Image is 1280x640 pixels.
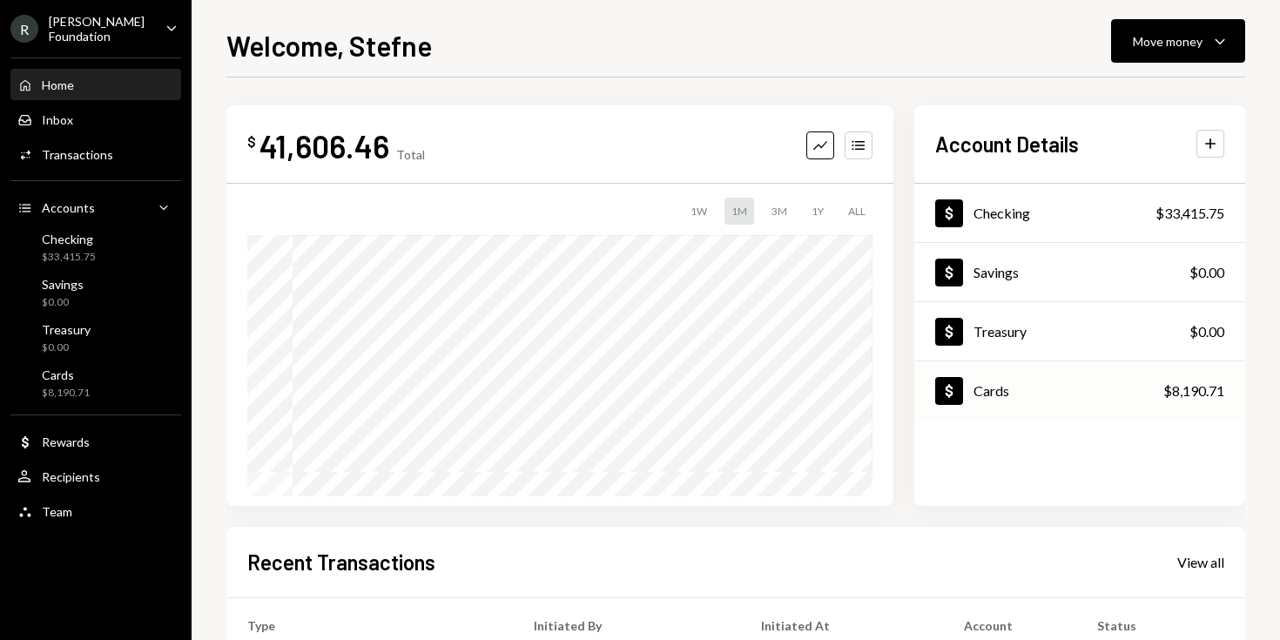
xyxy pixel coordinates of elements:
[42,435,90,449] div: Rewards
[42,147,113,162] div: Transactions
[10,226,181,268] a: Checking$33,415.75
[42,504,72,519] div: Team
[914,302,1245,360] a: Treasury$0.00
[10,495,181,527] a: Team
[42,112,73,127] div: Inbox
[973,382,1009,399] div: Cards
[10,426,181,457] a: Rewards
[973,323,1027,340] div: Treasury
[42,469,100,484] div: Recipients
[49,14,152,44] div: [PERSON_NAME] Foundation
[42,367,90,382] div: Cards
[259,126,389,165] div: 41,606.46
[42,200,95,215] div: Accounts
[42,340,91,355] div: $0.00
[1111,19,1245,63] button: Move money
[805,198,831,225] div: 1Y
[765,198,794,225] div: 3M
[1155,203,1224,224] div: $33,415.75
[841,198,872,225] div: ALL
[1163,381,1224,401] div: $8,190.71
[1133,32,1203,51] div: Move money
[1177,554,1224,571] div: View all
[914,361,1245,420] a: Cards$8,190.71
[10,317,181,359] a: Treasury$0.00
[247,133,256,151] div: $
[10,272,181,313] a: Savings$0.00
[1189,321,1224,342] div: $0.00
[914,184,1245,242] a: Checking$33,415.75
[396,147,425,162] div: Total
[42,277,84,292] div: Savings
[10,461,181,492] a: Recipients
[42,77,74,92] div: Home
[42,322,91,337] div: Treasury
[973,264,1019,280] div: Savings
[42,250,96,265] div: $33,415.75
[10,138,181,170] a: Transactions
[247,548,435,576] h2: Recent Transactions
[10,104,181,135] a: Inbox
[10,69,181,100] a: Home
[1177,552,1224,571] a: View all
[10,15,38,43] div: R
[226,28,432,63] h1: Welcome, Stefne
[1189,262,1224,283] div: $0.00
[10,192,181,223] a: Accounts
[724,198,754,225] div: 1M
[684,198,714,225] div: 1W
[973,205,1030,221] div: Checking
[914,243,1245,301] a: Savings$0.00
[935,130,1079,158] h2: Account Details
[10,362,181,404] a: Cards$8,190.71
[42,232,96,246] div: Checking
[42,295,84,310] div: $0.00
[42,386,90,401] div: $8,190.71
